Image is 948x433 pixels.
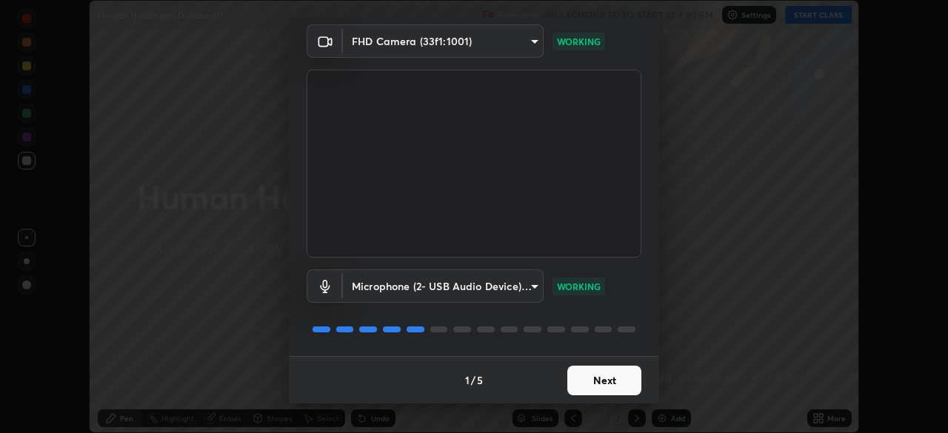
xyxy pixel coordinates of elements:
p: WORKING [557,280,601,293]
button: Next [567,366,641,395]
h4: 1 [465,372,470,388]
h4: 5 [477,372,483,388]
p: WORKING [557,35,601,48]
div: FHD Camera (33f1:1001) [343,24,544,58]
h4: / [471,372,475,388]
div: FHD Camera (33f1:1001) [343,269,544,303]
